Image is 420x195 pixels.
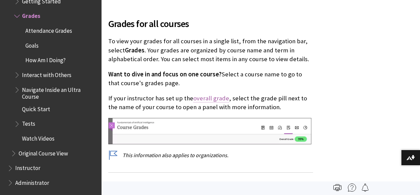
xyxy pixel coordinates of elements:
span: Goals [25,40,39,49]
p: To view your grades for all courses in a single list, from the navigation bar, select . Your grad... [108,37,313,64]
span: Navigate Inside an Ultra Course [22,84,97,100]
p: If your instructor has set up the , select the grade pill next to the name of your course to open... [108,94,313,112]
span: Grades for all courses [108,17,313,31]
span: Grades [22,10,40,20]
span: Attendance Grades [25,25,72,34]
span: Quick Start [22,103,50,113]
span: Grades [125,46,145,54]
span: Grades for a single course [108,181,313,195]
img: More help [348,184,356,192]
span: How Am I Doing? [25,55,66,64]
p: Select a course name to go to that course's grades page. [108,70,313,88]
span: Instructor [15,163,40,172]
span: Interact with Others [22,69,71,78]
p: This information also applies to organizations. [108,151,313,159]
img: Print [333,184,341,192]
span: Want to dive in and focus on one course? [108,70,222,78]
span: Original Course View [19,148,68,157]
img: Follow this page [361,184,369,192]
span: Administrator [15,177,49,186]
a: overall grade [193,94,229,102]
span: Tests [22,118,35,127]
span: Watch Videos [22,133,54,142]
